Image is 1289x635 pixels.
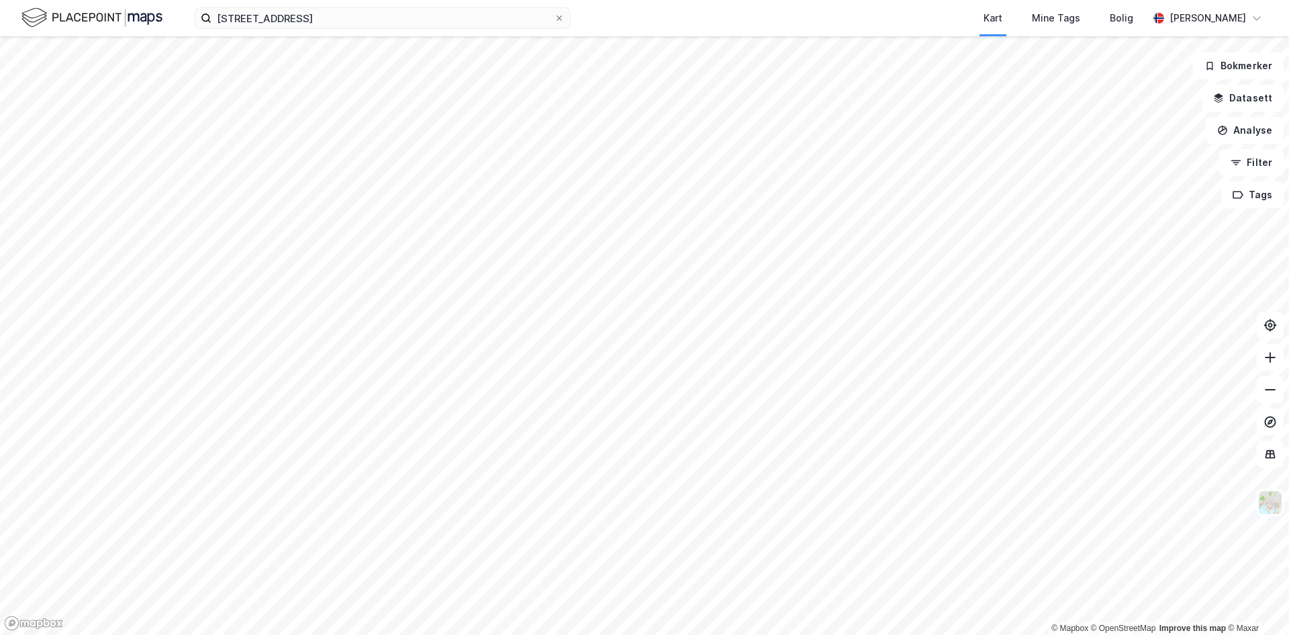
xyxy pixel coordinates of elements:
[1051,624,1088,633] a: Mapbox
[21,6,162,30] img: logo.f888ab2527a4732fd821a326f86c7f29.svg
[1193,52,1284,79] button: Bokmerker
[1257,490,1283,515] img: Z
[1159,624,1226,633] a: Improve this map
[1032,10,1080,26] div: Mine Tags
[1169,10,1246,26] div: [PERSON_NAME]
[1202,85,1284,112] button: Datasett
[211,8,554,28] input: Søk på adresse, matrikkel, gårdeiere, leietakere eller personer
[1221,181,1284,208] button: Tags
[1110,10,1133,26] div: Bolig
[1219,149,1284,176] button: Filter
[984,10,1002,26] div: Kart
[1222,570,1289,635] iframe: Chat Widget
[4,616,63,631] a: Mapbox homepage
[1206,117,1284,144] button: Analyse
[1091,624,1156,633] a: OpenStreetMap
